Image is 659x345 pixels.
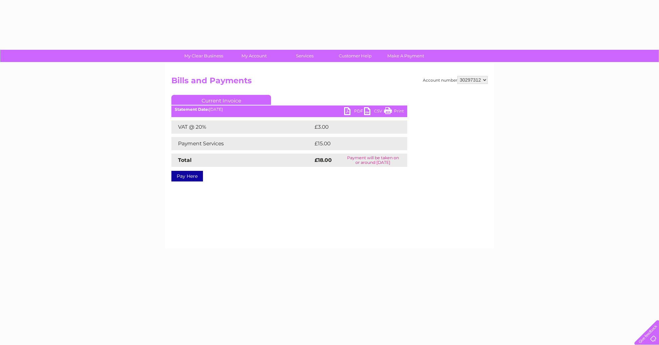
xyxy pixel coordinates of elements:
[171,137,313,150] td: Payment Services
[344,107,364,117] a: PDF
[277,50,332,62] a: Services
[175,107,209,112] b: Statement Date:
[315,157,332,163] strong: £18.00
[378,50,433,62] a: Make A Payment
[423,76,488,84] div: Account number
[171,120,313,134] td: VAT @ 20%
[364,107,384,117] a: CSV
[171,95,271,105] a: Current Invoice
[328,50,383,62] a: Customer Help
[171,76,488,89] h2: Bills and Payments
[178,157,192,163] strong: Total
[384,107,404,117] a: Print
[176,50,231,62] a: My Clear Business
[338,154,407,167] td: Payment will be taken on or around [DATE]
[171,171,203,181] a: Pay Here
[171,107,407,112] div: [DATE]
[313,137,393,150] td: £15.00
[227,50,282,62] a: My Account
[313,120,392,134] td: £3.00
